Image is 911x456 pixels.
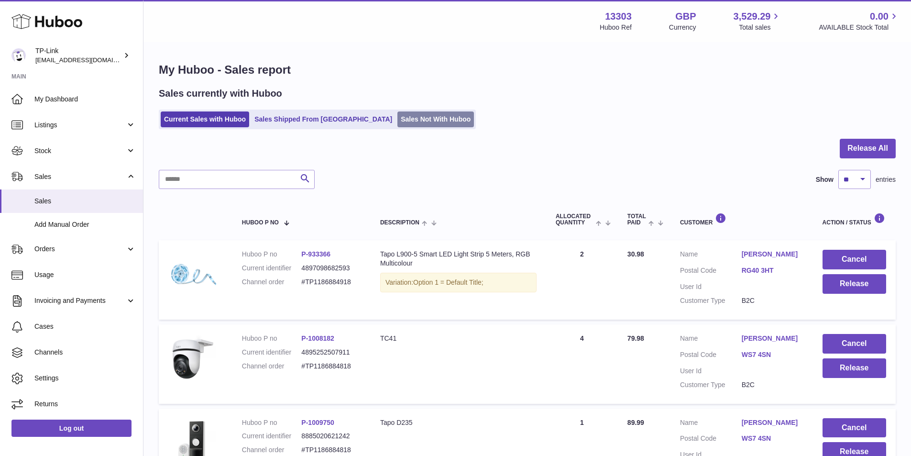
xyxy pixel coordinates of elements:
[627,250,644,258] span: 30.98
[34,296,126,305] span: Invoicing and Payments
[301,250,330,258] a: P-933366
[34,197,136,206] span: Sales
[159,62,896,78] h1: My Huboo - Sales report
[627,419,644,426] span: 89.99
[242,220,279,226] span: Huboo P no
[35,46,121,65] div: TP-Link
[823,213,886,226] div: Action / Status
[734,10,782,32] a: 3,529.29 Total sales
[34,172,126,181] span: Sales
[600,23,632,32] div: Huboo Ref
[627,334,644,342] span: 79.98
[680,296,742,305] dt: Customer Type
[680,418,742,430] dt: Name
[242,432,302,441] dt: Current identifier
[380,334,537,343] div: TC41
[301,445,361,455] dd: #TP1186884818
[742,380,803,389] dd: B2C
[301,334,334,342] a: P-1008182
[546,324,618,404] td: 4
[380,273,537,292] div: Variation:
[823,250,886,269] button: Cancel
[242,348,302,357] dt: Current identifier
[301,348,361,357] dd: 4895252507911
[627,213,646,226] span: Total paid
[34,245,126,254] span: Orders
[816,175,834,184] label: Show
[34,270,136,279] span: Usage
[380,250,537,268] div: Tapo L900-5 Smart LED Light Strip 5 Meters, RGB Multicolour
[34,95,136,104] span: My Dashboard
[301,432,361,441] dd: 8885020621242
[675,10,696,23] strong: GBP
[680,334,742,345] dt: Name
[301,278,361,287] dd: #TP1186884918
[34,348,136,357] span: Channels
[742,434,803,443] a: WS7 4SN
[546,240,618,320] td: 2
[734,10,771,23] span: 3,529.29
[34,322,136,331] span: Cases
[819,10,900,32] a: 0.00 AVAILABLE Stock Total
[742,296,803,305] dd: B2C
[159,87,282,100] h2: Sales currently with Huboo
[251,111,395,127] a: Sales Shipped From [GEOGRAPHIC_DATA]
[168,250,216,298] img: Setupimages_01.jpg
[34,121,126,130] span: Listings
[35,56,141,64] span: [EMAIL_ADDRESS][DOMAIN_NAME]
[605,10,632,23] strong: 13303
[11,420,132,437] a: Log out
[34,146,126,156] span: Stock
[823,358,886,378] button: Release
[34,220,136,229] span: Add Manual Order
[242,278,302,287] dt: Channel order
[680,250,742,261] dt: Name
[739,23,781,32] span: Total sales
[161,111,249,127] a: Current Sales with Huboo
[823,418,886,438] button: Cancel
[680,434,742,445] dt: Postal Code
[680,350,742,362] dt: Postal Code
[242,264,302,273] dt: Current identifier
[680,213,803,226] div: Customer
[680,380,742,389] dt: Customer Type
[680,282,742,291] dt: User Id
[242,250,302,259] dt: Huboo P no
[242,362,302,371] dt: Channel order
[397,111,474,127] a: Sales Not With Huboo
[742,418,803,427] a: [PERSON_NAME]
[823,334,886,354] button: Cancel
[301,362,361,371] dd: #TP1186884818
[823,274,886,294] button: Release
[380,418,537,427] div: Tapo D235
[242,418,302,427] dt: Huboo P no
[870,10,889,23] span: 0.00
[840,139,896,158] button: Release All
[680,266,742,278] dt: Postal Code
[168,334,216,382] img: 133031724929892.jpg
[556,213,593,226] span: ALLOCATED Quantity
[242,334,302,343] dt: Huboo P no
[301,419,334,426] a: P-1009750
[669,23,696,32] div: Currency
[742,266,803,275] a: RG40 3HT
[380,220,419,226] span: Description
[34,374,136,383] span: Settings
[680,367,742,376] dt: User Id
[742,350,803,359] a: WS7 4SN
[34,400,136,409] span: Returns
[242,445,302,455] dt: Channel order
[11,48,26,63] img: gaby.chen@tp-link.com
[876,175,896,184] span: entries
[301,264,361,273] dd: 4897098682593
[742,250,803,259] a: [PERSON_NAME]
[413,278,483,286] span: Option 1 = Default Title;
[819,23,900,32] span: AVAILABLE Stock Total
[742,334,803,343] a: [PERSON_NAME]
